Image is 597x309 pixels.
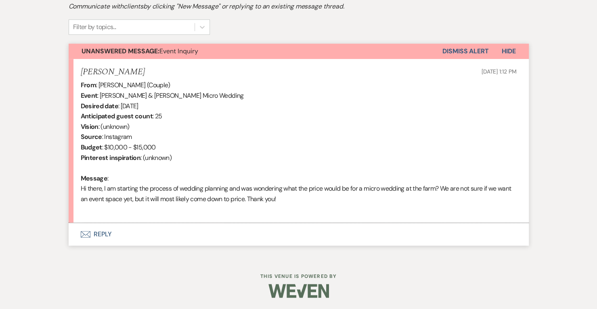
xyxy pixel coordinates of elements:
[502,47,516,55] span: Hide
[81,81,96,89] b: From
[69,44,442,59] button: Unanswered Message:Event Inquiry
[268,277,329,305] img: Weven Logo
[442,44,489,59] button: Dismiss Alert
[73,22,116,32] div: Filter by topics...
[481,68,516,75] span: [DATE] 1:12 PM
[81,91,98,100] b: Event
[81,112,153,120] b: Anticipated guest count
[81,67,145,77] h5: [PERSON_NAME]
[489,44,529,59] button: Hide
[81,102,118,110] b: Desired date
[69,223,529,246] button: Reply
[81,143,102,151] b: Budget
[81,174,108,183] b: Message
[81,153,141,162] b: Pinterest inspiration
[81,122,98,131] b: Vision
[81,80,517,214] div: : [PERSON_NAME] (Couple) : [PERSON_NAME] & [PERSON_NAME] Micro Wedding : [DATE] : 25 : (unknown) ...
[82,47,198,55] span: Event Inquiry
[81,132,102,141] b: Source
[82,47,159,55] strong: Unanswered Message:
[69,2,529,11] h2: Communicate with clients by clicking "New Message" or replying to an existing message thread.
